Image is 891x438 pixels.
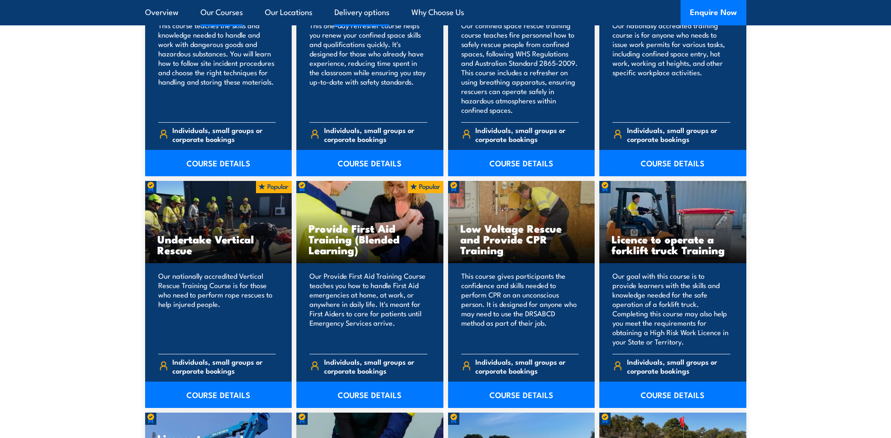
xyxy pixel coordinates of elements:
p: This course teaches the skills and knowledge needed to handle and work with dangerous goods and h... [158,21,276,115]
span: Individuals, small groups or corporate bookings [172,357,276,375]
a: COURSE DETAILS [599,150,746,176]
span: Individuals, small groups or corporate bookings [172,125,276,143]
span: Individuals, small groups or corporate bookings [324,125,427,143]
a: COURSE DETAILS [296,382,443,408]
h3: Licence to operate a forklift truck Training [612,234,734,255]
a: COURSE DETAILS [145,382,292,408]
a: COURSE DETAILS [296,150,443,176]
p: Our goal with this course is to provide learners with the skills and knowledge needed for the saf... [612,271,730,346]
span: Individuals, small groups or corporate bookings [627,125,730,143]
p: Our nationally accredited training course is for anyone who needs to issue work permits for vario... [612,21,730,115]
a: COURSE DETAILS [599,382,746,408]
span: Individuals, small groups or corporate bookings [324,357,427,375]
h3: Low Voltage Rescue and Provide CPR Training [460,223,583,255]
a: COURSE DETAILS [448,382,595,408]
a: COURSE DETAILS [448,150,595,176]
h3: Undertake Vertical Rescue [157,234,280,255]
span: Individuals, small groups or corporate bookings [475,357,579,375]
p: Our nationally accredited Vertical Rescue Training Course is for those who need to perform rope r... [158,271,276,346]
p: This course gives participants the confidence and skills needed to perform CPR on an unconscious ... [461,271,579,346]
p: Our confined space rescue training course teaches fire personnel how to safely rescue people from... [461,21,579,115]
span: Individuals, small groups or corporate bookings [627,357,730,375]
h3: Provide First Aid Training (Blended Learning) [309,223,431,255]
p: Our Provide First Aid Training Course teaches you how to handle First Aid emergencies at home, at... [310,271,427,346]
p: This one-day refresher course helps you renew your confined space skills and qualifications quick... [310,21,427,115]
span: Individuals, small groups or corporate bookings [475,125,579,143]
a: COURSE DETAILS [145,150,292,176]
